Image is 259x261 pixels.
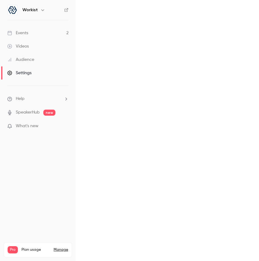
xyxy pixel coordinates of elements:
[43,110,55,116] span: new
[7,30,28,36] div: Events
[22,7,38,13] h6: Workist
[16,109,40,116] a: SpeakerHub
[8,5,17,15] img: Workist
[22,247,50,252] span: Plan usage
[7,70,32,76] div: Settings
[61,124,68,129] iframe: Noticeable Trigger
[7,43,29,49] div: Videos
[8,246,18,253] span: Pro
[54,247,68,252] a: Manage
[16,123,38,129] span: What's new
[16,96,25,102] span: Help
[7,96,68,102] li: help-dropdown-opener
[7,57,34,63] div: Audience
